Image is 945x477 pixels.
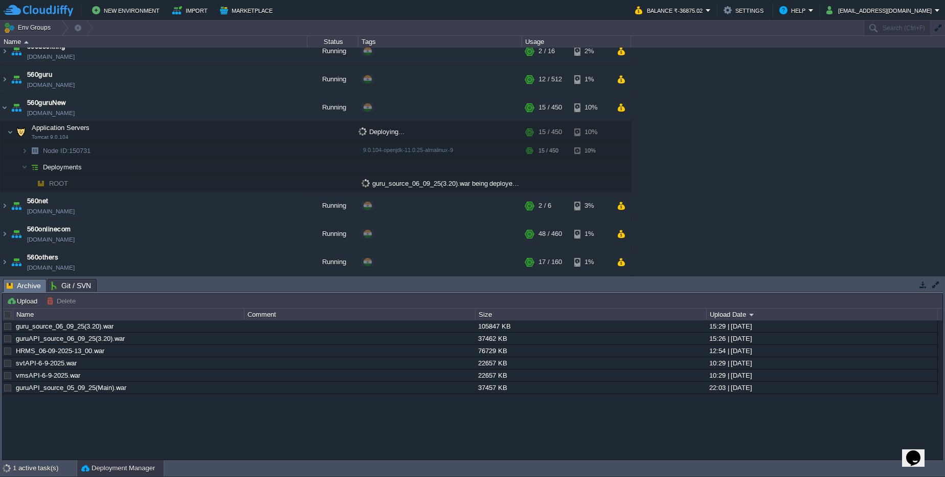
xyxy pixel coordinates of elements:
[14,309,244,320] div: Name
[1,94,9,121] img: AMDAwAAAACH5BAEAAAAALAAAAAABAAEAAAICRAEAOw==
[1,192,9,220] img: AMDAwAAAACH5BAEAAAAALAAAAAABAAEAAAICRAEAOw==
[16,372,80,379] a: vmsAPI-6-9-2025.war
[51,279,91,292] span: Git / SVN
[16,335,125,342] a: guruAPI_source_06_09_25(3.20).war
[523,36,631,48] div: Usage
[574,66,607,93] div: 1%
[779,4,808,16] button: Help
[81,463,155,473] button: Deployment Manager
[34,176,48,191] img: AMDAwAAAACH5BAEAAAAALAAAAAABAAEAAAICRAEAOw==
[16,384,126,392] a: guruAPI_source_05_09_25(Main).war
[476,382,706,394] div: 37457 KB
[538,66,562,93] div: 12 / 512
[476,370,706,381] div: 22657 KB
[9,192,24,220] img: AMDAwAAAACH5BAEAAAAALAAAAAABAAEAAAICRAEAOw==
[4,20,54,35] button: Env Groups
[220,4,276,16] button: Marketplace
[574,37,607,65] div: 2%
[707,370,937,381] div: 10:29 | [DATE]
[1,37,9,65] img: AMDAwAAAACH5BAEAAAAALAAAAAABAAEAAAICRAEAOw==
[42,163,83,171] a: Deployments
[363,147,453,153] span: 9.0.104-openjdk-11.0.25-almalinux-9
[307,220,358,248] div: Running
[362,179,522,187] span: guru_source_06_09_25(3.20).war being deployed...
[42,146,92,155] a: Node ID:150731
[28,176,34,191] img: AMDAwAAAACH5BAEAAAAALAAAAAABAAEAAAICRAEAOw==
[48,179,70,188] a: ROOT
[16,359,77,367] a: svtAPI-6-9-2025.war
[4,4,73,17] img: CloudJiffy
[27,70,52,80] a: 560guru
[31,123,91,132] span: Application Servers
[1,248,9,276] img: AMDAwAAAACH5BAEAAAAALAAAAAABAAEAAAICRAEAOw==
[476,357,706,369] div: 22657 KB
[538,122,562,142] div: 15 / 450
[476,309,706,320] div: Size
[7,122,13,142] img: AMDAwAAAACH5BAEAAAAALAAAAAABAAEAAAICRAEAOw==
[307,248,358,276] div: Running
[476,320,706,332] div: 105847 KB
[538,143,558,159] div: 15 / 450
[47,296,79,306] button: Delete
[14,122,28,142] img: AMDAwAAAACH5BAEAAAAALAAAAAABAAEAAAICRAEAOw==
[9,94,24,121] img: AMDAwAAAACH5BAEAAAAALAAAAAABAAEAAAICRAEAOw==
[31,124,91,132] a: Application ServersTomcat 9.0.104
[92,4,163,16] button: New Environment
[172,4,211,16] button: Import
[574,94,607,121] div: 10%
[707,357,937,369] div: 10:29 | [DATE]
[538,192,551,220] div: 2 / 6
[307,37,358,65] div: Running
[574,122,607,142] div: 10%
[21,143,28,159] img: AMDAwAAAACH5BAEAAAAALAAAAAABAAEAAAICRAEAOw==
[359,36,522,48] div: Tags
[707,309,937,320] div: Upload Date
[538,220,562,248] div: 48 / 460
[32,134,69,140] span: Tomcat 9.0.104
[9,248,24,276] img: AMDAwAAAACH5BAEAAAAALAAAAAABAAEAAAICRAEAOw==
[307,94,358,121] div: Running
[245,309,475,320] div: Comment
[27,263,75,273] a: [DOMAIN_NAME]
[28,159,42,175] img: AMDAwAAAACH5BAEAAAAALAAAAAABAAEAAAICRAEAOw==
[707,382,937,394] div: 22:03 | [DATE]
[7,279,41,292] span: Archive
[27,252,58,263] span: 560others
[307,192,358,220] div: Running
[27,98,66,108] a: 560guruNew
[1,220,9,248] img: AMDAwAAAACH5BAEAAAAALAAAAAABAAEAAAICRAEAOw==
[476,345,706,357] div: 76729 KB
[538,37,555,65] div: 2 / 16
[27,108,75,118] a: [DOMAIN_NAME]
[9,220,24,248] img: AMDAwAAAACH5BAEAAAAALAAAAAABAAEAAAICRAEAOw==
[1,66,9,93] img: AMDAwAAAACH5BAEAAAAALAAAAAABAAEAAAICRAEAOw==
[16,322,114,330] a: guru_source_06_09_25(3.20).war
[27,52,75,62] span: [DOMAIN_NAME]
[707,345,937,357] div: 12:54 | [DATE]
[13,460,77,476] div: 1 active task(s)
[308,36,358,48] div: Status
[27,234,75,245] a: [DOMAIN_NAME]
[27,80,75,90] a: [DOMAIN_NAME]
[7,296,40,306] button: Upload
[28,143,42,159] img: AMDAwAAAACH5BAEAAAAALAAAAAABAAEAAAICRAEAOw==
[307,66,358,93] div: Running
[27,224,71,234] a: 560onlinecom
[27,206,75,216] a: [DOMAIN_NAME]
[24,41,29,44] img: AMDAwAAAACH5BAEAAAAALAAAAAABAAEAAAICRAEAOw==
[635,4,706,16] button: Balance ₹-36875.02
[574,143,607,159] div: 10%
[1,36,307,48] div: Name
[27,196,49,206] a: 560net
[574,248,607,276] div: 1%
[574,220,607,248] div: 1%
[538,94,562,121] div: 15 / 450
[9,37,24,65] img: AMDAwAAAACH5BAEAAAAALAAAAAABAAEAAAICRAEAOw==
[707,320,937,332] div: 15:29 | [DATE]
